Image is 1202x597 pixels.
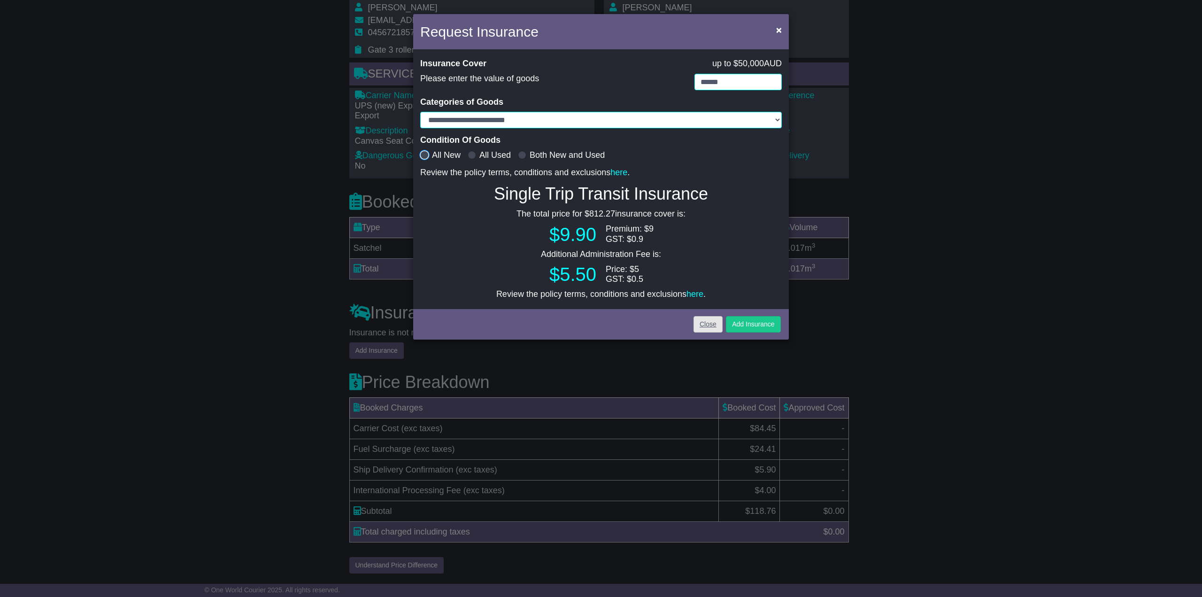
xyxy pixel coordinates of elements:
[738,59,764,68] span: 50,000
[606,264,782,275] div: Price: $
[686,289,703,299] a: here
[420,289,782,300] div: Review the policy terms, conditions and exclusions .
[479,150,511,161] label: All Used
[560,224,596,245] span: 9.90
[632,234,643,244] span: 0.9
[420,264,596,285] h2: $
[606,274,782,285] div: GST: $
[693,316,723,333] a: Close
[420,135,501,145] b: Condition Of Goods
[589,209,615,218] span: 812.27
[420,224,596,245] h2: $
[420,97,503,107] b: Categories of Goods
[726,316,780,333] button: Add Insurance
[610,168,627,177] a: here
[420,21,539,42] h4: Request Insurance
[632,274,643,284] span: 0.5
[634,264,639,274] span: 5
[420,249,782,260] div: Additional Administration Fee is:
[420,185,782,203] h3: Single Trip Transit Insurance
[771,20,786,39] button: Close
[530,150,605,161] label: Both New and Used
[420,59,486,68] b: Insurance Cover
[432,150,461,161] label: All New
[420,209,782,219] div: The total price for $ insurance cover is:
[420,168,782,178] div: Review the policy terms, conditions and exclusions .
[649,224,654,233] span: 9
[776,24,782,35] span: ×
[708,59,786,69] div: up to $ AUD
[560,264,596,285] span: 5.50
[416,74,690,90] div: Please enter the value of goods
[606,224,782,234] div: Premium: $
[606,234,782,245] div: GST: $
